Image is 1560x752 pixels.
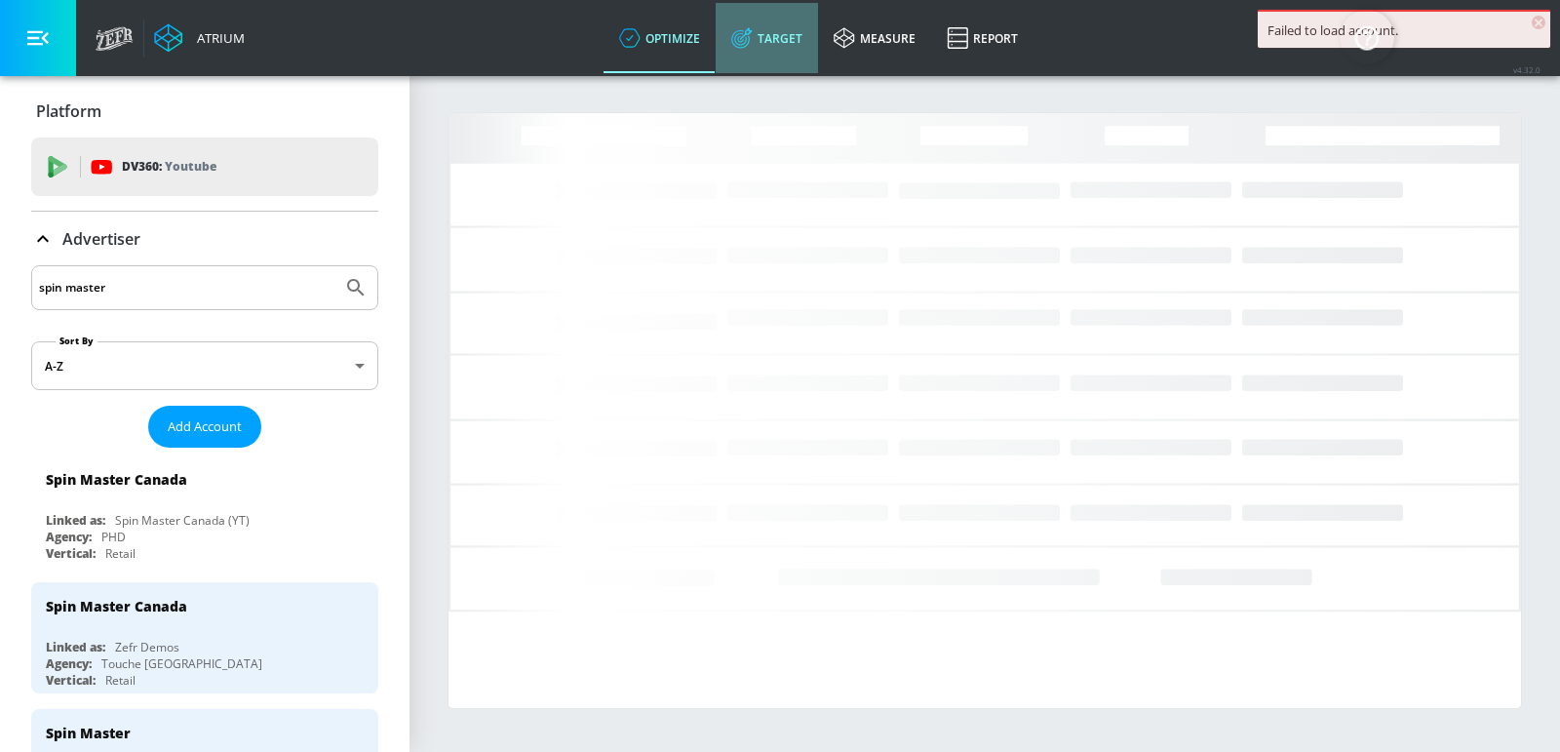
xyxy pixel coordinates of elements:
[56,335,97,347] label: Sort By
[122,156,216,178] p: DV360:
[31,341,378,390] div: A-Z
[46,597,187,615] div: Spin Master Canada
[31,582,378,693] div: Spin Master CanadaLinked as:Zefr DemosAgency:Touche [GEOGRAPHIC_DATA]Vertical:Retail
[1513,64,1540,75] span: v 4.32.0
[105,545,136,562] div: Retail
[36,100,101,122] p: Platform
[46,529,92,545] div: Agency:
[31,212,378,266] div: Advertiser
[46,639,105,655] div: Linked as:
[31,455,378,567] div: Spin Master CanadaLinked as:Spin Master Canada (YT)Agency:PHDVertical:Retail
[1532,16,1545,29] span: ×
[604,3,716,73] a: optimize
[46,655,92,672] div: Agency:
[115,512,250,529] div: Spin Master Canada (YT)
[46,724,131,742] div: Spin Master
[154,23,245,53] a: Atrium
[931,3,1033,73] a: Report
[46,672,96,689] div: Vertical:
[39,275,334,300] input: Search by name
[62,228,140,250] p: Advertiser
[31,84,378,139] div: Platform
[334,266,377,309] button: Submit Search
[46,512,105,529] div: Linked as:
[101,529,126,545] div: PHD
[165,156,216,177] p: Youtube
[46,545,96,562] div: Vertical:
[168,416,242,438] span: Add Account
[148,406,261,448] button: Add Account
[46,470,187,489] div: Spin Master Canada
[31,138,378,196] div: DV360: Youtube
[1340,10,1394,64] button: Open Resource Center
[189,29,245,47] div: Atrium
[101,655,262,672] div: Touche [GEOGRAPHIC_DATA]
[716,3,818,73] a: Target
[1267,21,1540,39] div: Failed to load account.
[818,3,931,73] a: measure
[115,639,179,655] div: Zefr Demos
[105,672,136,689] div: Retail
